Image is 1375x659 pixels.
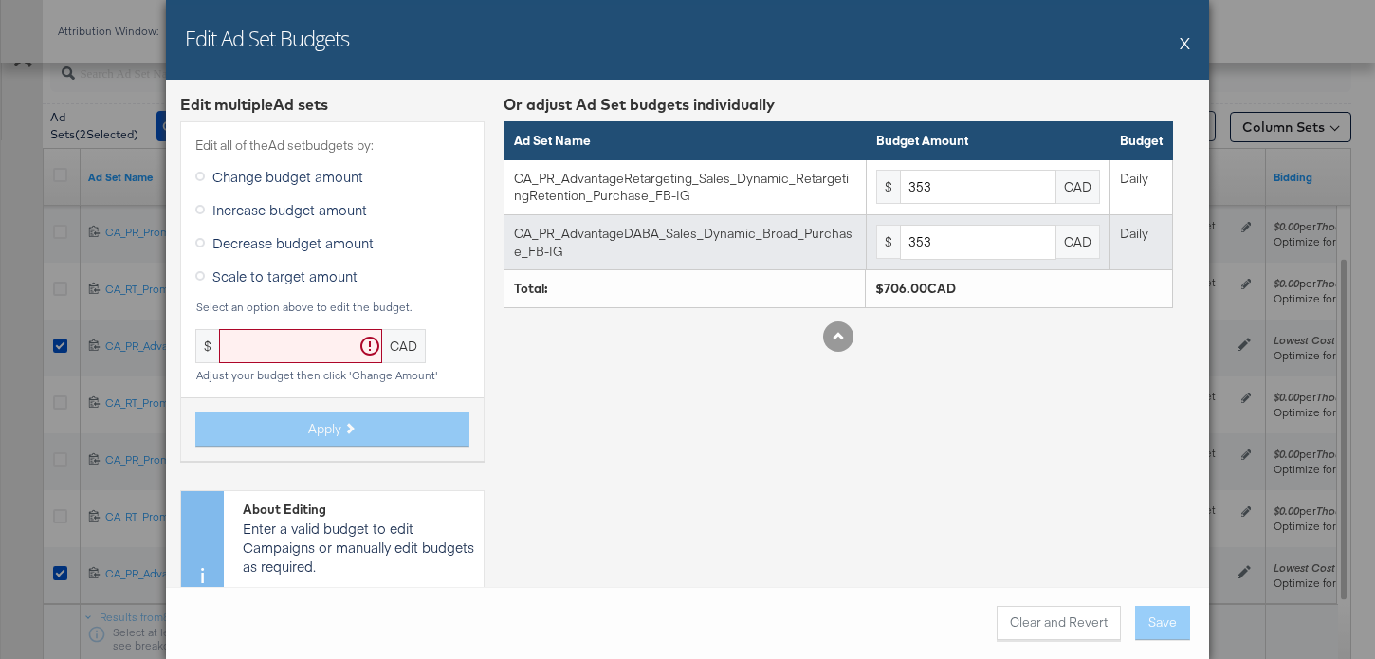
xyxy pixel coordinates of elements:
span: Increase budget amount [212,200,367,219]
div: Select an option above to edit the budget. [195,301,469,314]
div: $706.00CAD [875,280,1163,298]
td: Daily [1110,215,1173,270]
div: About Editing [243,501,474,519]
th: Ad Set Name [504,122,867,160]
div: CAD [382,329,426,363]
div: Or adjust Ad Set budgets individually [504,94,1173,116]
div: Edit multiple Ad set s [180,94,485,116]
span: Change budget amount [212,167,363,186]
div: CA_PR_AdvantageRetargeting_Sales_Dynamic_RetargetingRetention_Purchase_FB-IG [514,170,855,205]
td: Daily [1110,159,1173,214]
div: $ [195,329,219,363]
div: $ [876,170,900,204]
button: X [1180,24,1190,62]
div: Adjust your budget then click 'Change Amount' [195,369,469,382]
button: Clear and Revert [997,606,1121,640]
h2: Edit Ad Set Budgets [185,24,349,52]
div: CA_PR_AdvantageDABA_Sales_Dynamic_Broad_Purchase_FB-IG [514,225,855,260]
th: Budget Amount [866,122,1109,160]
div: $ [876,225,900,259]
p: Enter a valid budget to edit Campaigns or manually edit budgets as required. [243,519,474,576]
div: CAD [1056,225,1100,259]
p: limits you to changing your Campaign budget 4 times per hour. [243,584,474,641]
div: Total: [514,280,855,298]
th: Budget [1110,122,1173,160]
label: Edit all of the Ad set budgets by: [195,137,469,155]
span: Scale to target amount [212,266,357,285]
strong: Facebook [243,584,306,603]
span: Decrease budget amount [212,233,374,252]
div: CAD [1056,170,1100,204]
